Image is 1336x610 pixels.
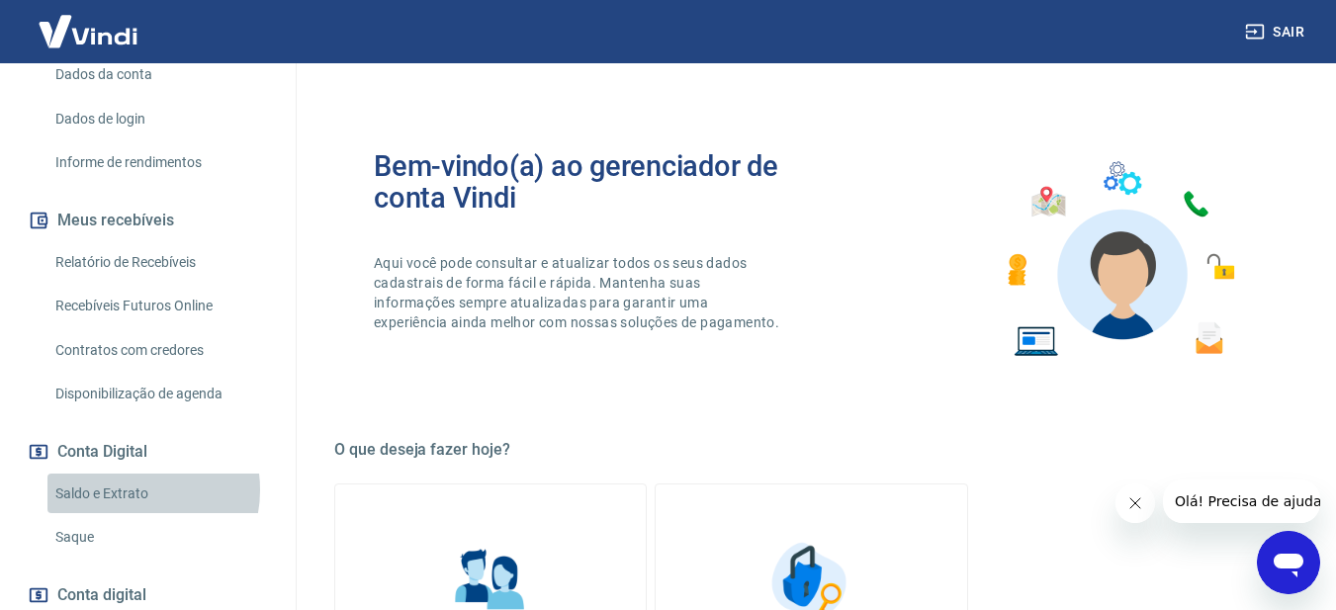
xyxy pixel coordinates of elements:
[57,581,146,609] span: Conta digital
[334,440,1289,460] h5: O que deseja fazer hoje?
[12,14,166,30] span: Olá! Precisa de ajuda?
[1241,14,1312,50] button: Sair
[374,150,812,214] h2: Bem-vindo(a) ao gerenciador de conta Vindi
[47,99,272,139] a: Dados de login
[1163,479,1320,523] iframe: Mensagem da empresa
[47,374,272,414] a: Disponibilização de agenda
[47,54,272,95] a: Dados da conta
[374,253,783,332] p: Aqui você pode consultar e atualizar todos os seus dados cadastrais de forma fácil e rápida. Mant...
[24,1,152,61] img: Vindi
[47,330,272,371] a: Contratos com credores
[47,286,272,326] a: Recebíveis Futuros Online
[990,150,1249,369] img: Imagem de um avatar masculino com diversos icones exemplificando as funcionalidades do gerenciado...
[47,142,272,183] a: Informe de rendimentos
[1257,531,1320,594] iframe: Botão para abrir a janela de mensagens
[47,242,272,283] a: Relatório de Recebíveis
[1115,483,1155,523] iframe: Fechar mensagem
[47,517,272,558] a: Saque
[47,474,272,514] a: Saldo e Extrato
[24,199,272,242] button: Meus recebíveis
[24,430,272,474] button: Conta Digital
